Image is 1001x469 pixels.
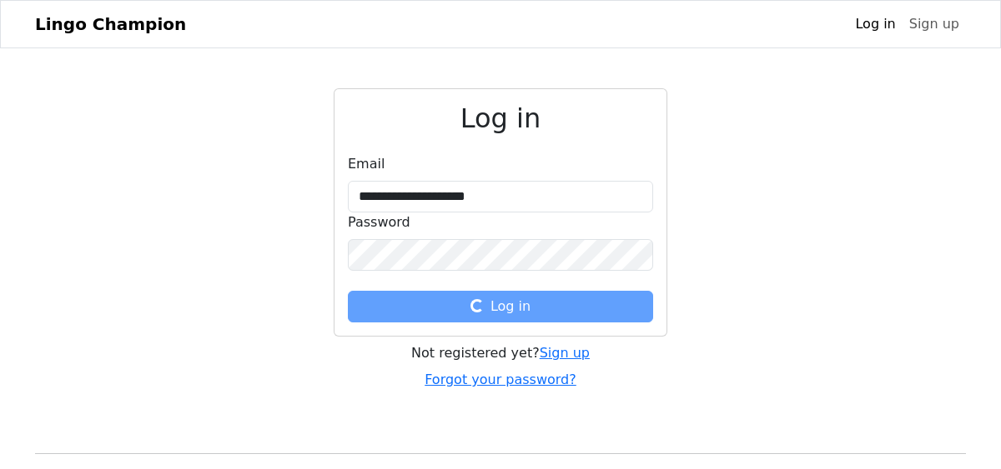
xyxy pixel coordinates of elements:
[334,343,667,363] div: Not registered yet?
[540,345,590,361] a: Sign up
[348,154,385,174] label: Email
[348,212,410,232] label: Password
[848,7,902,41] a: Log in
[35,7,186,41] a: Lingo Champion
[903,7,966,41] a: Sign up
[348,102,653,134] h2: Log in
[425,372,576,387] a: Forgot your password?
